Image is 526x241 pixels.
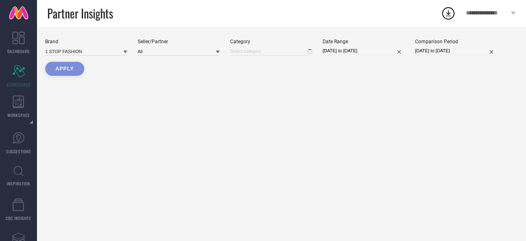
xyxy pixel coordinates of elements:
[7,180,30,187] span: INSPIRATION
[415,47,497,55] input: Select comparison period
[7,112,30,118] span: WORKSPACE
[7,48,30,54] span: DASHBOARD
[415,39,497,44] div: Comparison Period
[7,82,31,88] span: SCORECARDS
[323,39,405,44] div: Date Range
[47,5,113,22] span: Partner Insights
[6,148,31,154] span: SUGGESTIONS
[441,6,456,21] div: Open download list
[138,39,220,44] div: Seller/Partner
[323,47,405,55] input: Select date range
[45,39,127,44] div: Brand
[230,39,312,44] div: Category
[6,215,31,221] span: CDC INSIGHTS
